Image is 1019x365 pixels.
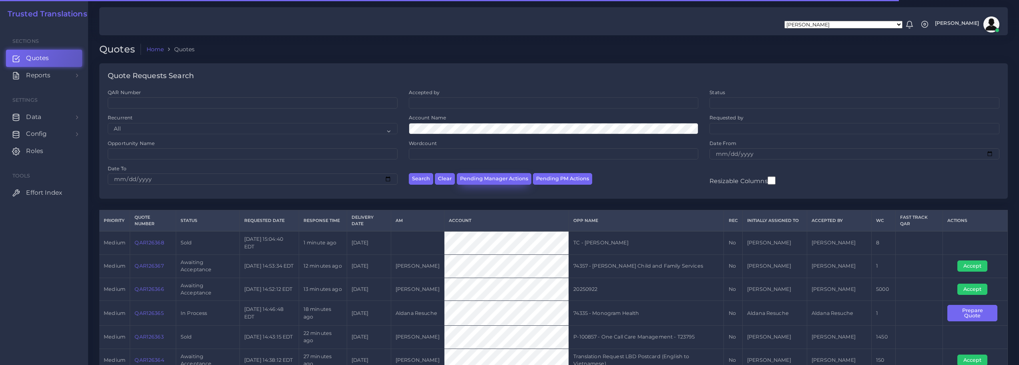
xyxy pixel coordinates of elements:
[176,231,239,254] td: Sold
[135,286,164,292] a: QAR126366
[533,173,592,185] button: Pending PM Actions
[957,357,993,363] a: Accept
[807,278,871,301] td: [PERSON_NAME]
[299,278,347,301] td: 13 minutes ago
[239,254,299,278] td: [DATE] 14:53:34 EDT
[709,175,775,186] label: Resizable Columns
[943,210,1008,231] th: Actions
[807,254,871,278] td: [PERSON_NAME]
[871,231,895,254] td: 8
[742,301,807,326] td: Aldana Resuche
[6,184,82,201] a: Effort Index
[176,254,239,278] td: Awaiting Acceptance
[409,89,440,96] label: Accepted by
[164,45,195,53] li: Quotes
[871,210,895,231] th: WC
[409,140,437,147] label: Wordcount
[768,175,776,186] input: Resizable Columns
[12,97,38,103] span: Settings
[108,89,141,96] label: QAR Number
[239,326,299,349] td: [DATE] 14:43:15 EDT
[935,21,979,26] span: [PERSON_NAME]
[347,326,391,349] td: [DATE]
[871,278,895,301] td: 5000
[569,231,724,254] td: TC - [PERSON_NAME]
[983,16,999,32] img: avatar
[957,260,987,272] button: Accept
[569,326,724,349] td: P-100857 - One Call Care Management - T23795
[108,165,127,172] label: Date To
[299,301,347,326] td: 18 minutes ago
[709,140,736,147] label: Date From
[239,210,299,231] th: Requested Date
[135,263,163,269] a: QAR126367
[931,16,1002,32] a: [PERSON_NAME]avatar
[871,326,895,349] td: 1450
[391,301,444,326] td: Aldana Resuche
[26,129,47,138] span: Config
[391,210,444,231] th: AM
[176,210,239,231] th: Status
[957,284,987,295] button: Accept
[104,334,125,340] span: medium
[871,254,895,278] td: 1
[176,301,239,326] td: In Process
[104,240,125,246] span: medium
[12,173,30,179] span: Tools
[569,278,724,301] td: 20250922
[947,305,997,321] button: Prepare Quote
[108,72,194,81] h4: Quote Requests Search
[6,50,82,67] a: Quotes
[724,278,742,301] td: No
[108,140,155,147] label: Opportunity Name
[299,254,347,278] td: 12 minutes ago
[347,210,391,231] th: Delivery Date
[409,114,446,121] label: Account Name
[26,147,43,155] span: Roles
[99,44,141,55] h2: Quotes
[176,278,239,301] td: Awaiting Acceptance
[724,210,742,231] th: REC
[807,210,871,231] th: Accepted by
[957,263,993,269] a: Accept
[299,326,347,349] td: 22 minutes ago
[6,109,82,125] a: Data
[896,210,943,231] th: Fast Track QAR
[742,210,807,231] th: Initially Assigned to
[104,263,125,269] span: medium
[147,45,164,53] a: Home
[135,357,164,363] a: QAR126364
[957,286,993,292] a: Accept
[871,301,895,326] td: 1
[409,173,433,185] button: Search
[347,278,391,301] td: [DATE]
[26,54,49,63] span: Quotes
[26,113,41,121] span: Data
[742,278,807,301] td: [PERSON_NAME]
[2,10,87,19] a: Trusted Translations
[742,231,807,254] td: [PERSON_NAME]
[135,240,164,246] a: QAR126368
[104,357,125,363] span: medium
[26,188,62,197] span: Effort Index
[724,326,742,349] td: No
[347,254,391,278] td: [DATE]
[6,143,82,159] a: Roles
[435,173,455,185] button: Clear
[176,326,239,349] td: Sold
[239,301,299,326] td: [DATE] 14:46:48 EDT
[724,254,742,278] td: No
[104,286,125,292] span: medium
[807,326,871,349] td: [PERSON_NAME]
[742,326,807,349] td: [PERSON_NAME]
[569,210,724,231] th: Opp Name
[709,89,725,96] label: Status
[99,210,130,231] th: Priority
[6,125,82,142] a: Config
[135,310,163,316] a: QAR126365
[457,173,531,185] button: Pending Manager Actions
[742,254,807,278] td: [PERSON_NAME]
[391,326,444,349] td: [PERSON_NAME]
[569,301,724,326] td: 74335 - Monogram Health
